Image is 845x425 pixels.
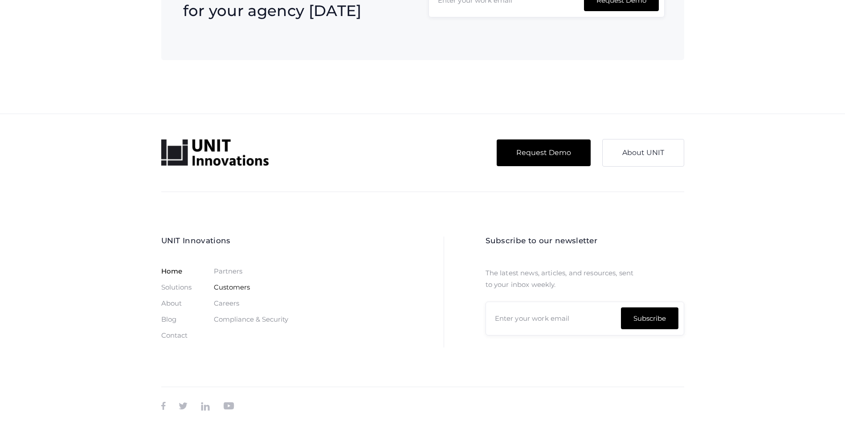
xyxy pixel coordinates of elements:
a: Contact [161,332,188,339]
a: Request Demo [497,139,591,166]
a:  [223,400,234,413]
a: Customers [214,284,250,291]
iframe: Chat Widget [800,382,845,425]
a: Partners [214,268,242,275]
a: Compliance & Security [214,316,288,323]
a: About UNIT [602,139,684,167]
p: The latest news, articles, and resources, sent to your inbox weekly. [486,267,641,290]
a: Solutions [161,284,192,291]
a: Careers [214,300,239,307]
a:  [179,400,188,413]
h2: UNIT Innovations [161,237,288,245]
form: Newsletter Form [486,302,684,335]
a:  [201,400,210,413]
input: Enter your work email [486,302,684,335]
a: About [161,300,182,307]
a: Home [161,268,182,275]
h2: Subscribe to our newsletter [486,237,684,245]
input: Subscribe [621,307,678,329]
a: Blog [161,316,176,323]
a:  [161,400,166,413]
